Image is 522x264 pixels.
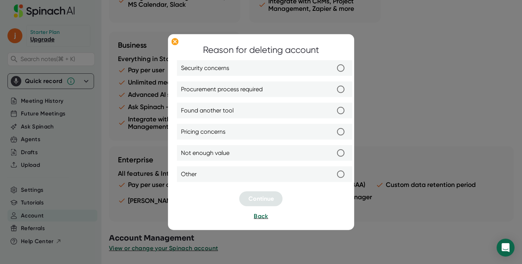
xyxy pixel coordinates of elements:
button: Continue [240,191,283,206]
span: Procurement process required [181,85,263,94]
span: Continue [249,195,274,202]
div: Open Intercom Messenger [497,239,515,257]
div: Reason for deleting account [203,43,319,57]
span: Not enough value [181,149,229,158]
span: Pricing concerns [181,127,225,136]
span: Back [254,213,268,220]
span: Other [181,170,197,179]
span: Security concerns [181,64,229,73]
button: Back [254,212,268,221]
span: Found another tool [181,106,234,115]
